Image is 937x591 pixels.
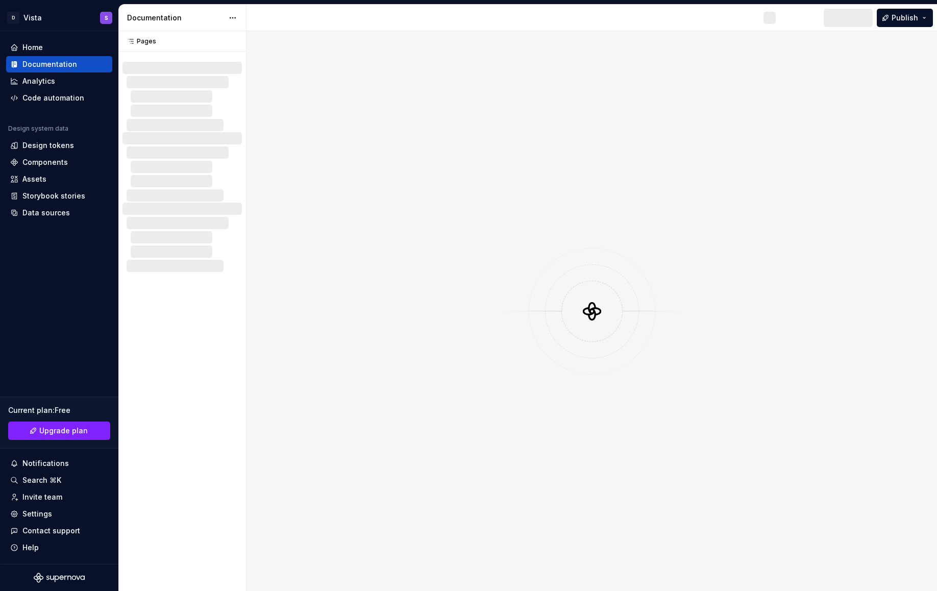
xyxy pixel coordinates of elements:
[6,523,112,539] button: Contact support
[6,472,112,488] button: Search ⌘K
[892,13,918,23] span: Publish
[22,509,52,519] div: Settings
[6,489,112,505] a: Invite team
[22,174,46,184] div: Assets
[105,14,108,22] div: S
[7,12,19,24] div: D
[6,137,112,154] a: Design tokens
[6,455,112,472] button: Notifications
[22,157,68,167] div: Components
[6,171,112,187] a: Assets
[877,9,933,27] button: Publish
[22,526,80,536] div: Contact support
[22,208,70,218] div: Data sources
[8,125,68,133] div: Design system data
[6,188,112,204] a: Storybook stories
[6,90,112,106] a: Code automation
[6,506,112,522] a: Settings
[6,154,112,170] a: Components
[22,492,62,502] div: Invite team
[6,539,112,556] button: Help
[22,59,77,69] div: Documentation
[23,13,42,23] div: Vista
[122,37,156,45] div: Pages
[8,422,110,440] button: Upgrade plan
[6,73,112,89] a: Analytics
[6,205,112,221] a: Data sources
[22,543,39,553] div: Help
[34,573,85,583] svg: Supernova Logo
[22,42,43,53] div: Home
[22,475,61,485] div: Search ⌘K
[2,7,116,29] button: DVistaS
[22,191,85,201] div: Storybook stories
[6,39,112,56] a: Home
[22,140,74,151] div: Design tokens
[127,13,224,23] div: Documentation
[8,405,110,415] div: Current plan : Free
[22,76,55,86] div: Analytics
[39,426,88,436] span: Upgrade plan
[22,458,69,469] div: Notifications
[6,56,112,72] a: Documentation
[22,93,84,103] div: Code automation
